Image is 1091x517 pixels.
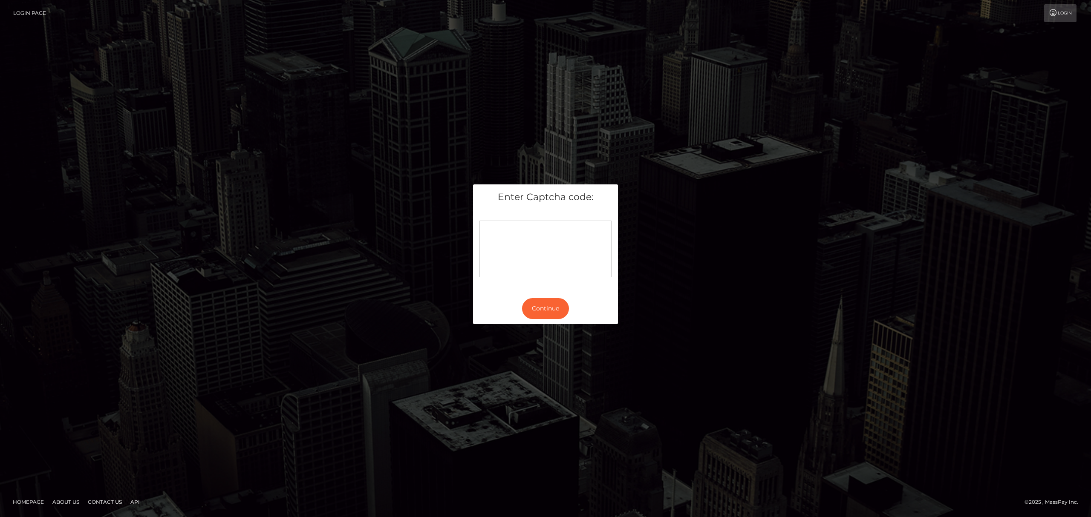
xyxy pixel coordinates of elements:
a: About Us [49,495,83,508]
button: Continue [522,298,569,319]
a: API [127,495,143,508]
a: Login [1044,4,1077,22]
div: Captcha widget loading... [479,221,612,277]
a: Login Page [13,4,46,22]
div: © 2025 , MassPay Inc. [1025,497,1085,507]
a: Homepage [9,495,47,508]
h5: Enter Captcha code: [479,191,612,204]
a: Contact Us [84,495,125,508]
